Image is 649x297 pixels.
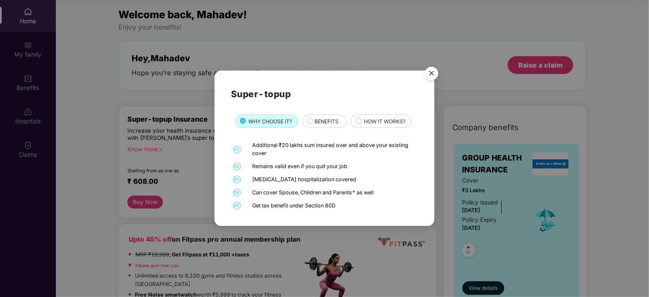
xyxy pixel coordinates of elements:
[233,202,241,210] span: 05
[314,117,338,125] span: BENEFITS
[233,176,241,183] span: 03
[253,163,416,171] div: Remains valid even if you quit your job
[231,87,418,101] h2: Super-topup
[253,202,416,210] div: Get tax benefit under Section 80D
[233,189,241,196] span: 04
[420,63,443,87] img: svg+xml;base64,PHN2ZyB4bWxucz0iaHR0cDovL3d3dy53My5vcmcvMjAwMC9zdmciIHdpZHRoPSI1NiIgaGVpZ2h0PSI1Ni...
[364,117,405,125] span: HOW IT WORKS?
[233,146,241,153] span: 01
[420,63,443,85] button: Close
[253,189,416,197] div: Can cover Spouse, Children and Parents* as well
[253,142,416,158] div: Additional ₹20 lakhs sum insured over and above your existing cover
[249,117,292,125] span: WHY CHOOSE IT?
[233,163,241,171] span: 02
[253,176,416,184] div: [MEDICAL_DATA] hospitalization covered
